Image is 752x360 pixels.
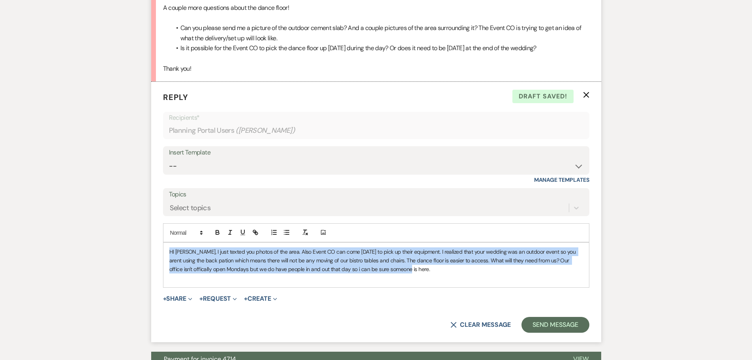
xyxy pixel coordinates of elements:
li: Can you please send me a picture of the outdoor cement slab? And a couple pictures of the area su... [171,23,589,43]
span: + [244,296,248,302]
p: Thank you! [163,64,589,74]
button: Clear message [450,322,510,328]
span: + [199,296,203,302]
button: Send Message [521,317,589,333]
span: ( [PERSON_NAME] ) [236,125,295,136]
li: Is it possible for the Event CO to pick the dance floor up [DATE] during the day? Or does it need... [171,43,589,53]
div: Insert Template [169,147,583,158]
button: Create [244,296,277,302]
p: A couple more questions about the dance floor! [163,3,589,13]
span: Draft saved! [512,90,574,103]
div: Select topics [170,202,211,213]
button: Request [199,296,237,302]
div: Planning Portal Users [169,123,583,138]
span: Reply [163,92,188,102]
a: Manage Templates [534,176,589,183]
label: Topics [169,189,583,200]
p: Recipients* [169,113,583,123]
span: + [163,296,167,302]
p: HI [PERSON_NAME], I just texted you photos of the area. Also Event CO can come [DATE] to pick up ... [169,247,583,274]
button: Share [163,296,193,302]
